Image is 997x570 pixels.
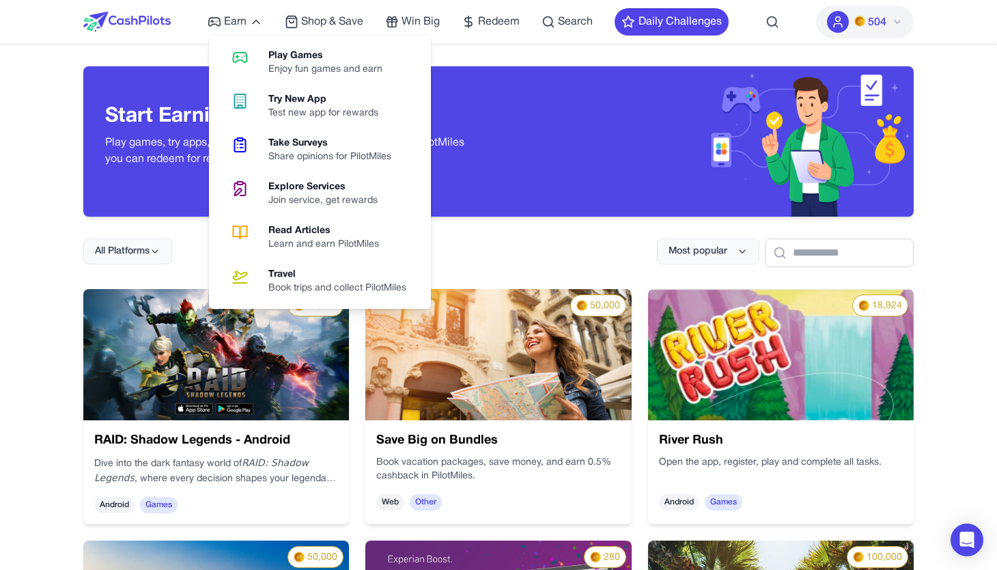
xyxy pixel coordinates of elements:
div: Play Games [268,49,393,63]
button: PMs504 [816,5,914,38]
a: Redeem [462,14,520,30]
div: Share opinions for PilotMiles [268,150,402,164]
a: Play GamesEnjoy fun games and earn [214,41,425,85]
a: Earn [208,14,263,30]
a: Take SurveysShare opinions for PilotMiles [214,128,425,172]
span: Shop & Save [301,14,363,30]
div: Test new app for rewards [268,107,389,120]
a: Search [542,14,593,30]
img: CashPilots Logo [83,12,171,32]
a: Try New AppTest new app for rewards [214,85,425,128]
p: Play games, try apps, complete surveys and more — all to earn PilotMiles you can redeem for real ... [105,135,477,167]
h3: Start Earning with Every Action [105,105,477,129]
div: Read Articles [268,224,390,238]
img: PMs [854,16,865,27]
button: Daily Challenges [615,8,729,36]
div: Travel [268,268,417,282]
span: Most popular [669,245,727,258]
a: TravelBook trips and collect PilotMiles [214,260,425,303]
div: Book trips and collect PilotMiles [268,282,417,295]
button: Most popular [657,239,759,264]
a: Read ArticlesLearn and earn PilotMiles [214,216,425,260]
a: Shop & Save [285,14,363,30]
span: Redeem [478,14,520,30]
div: Try New App [268,93,389,107]
span: Search [558,14,593,30]
span: Earn [224,14,247,30]
span: 504 [868,14,886,31]
div: Take Surveys [268,137,402,150]
a: Win Big [385,14,440,30]
img: Header decoration [498,66,914,217]
div: Join service, get rewards [268,194,389,208]
a: Explore ServicesJoin service, get rewards [214,172,425,216]
button: All Platforms [83,239,172,264]
span: All Platforms [95,245,150,258]
div: Enjoy fun games and earn [268,63,393,77]
div: Learn and earn PilotMiles [268,238,390,252]
div: Explore Services [268,180,389,194]
span: Win Big [402,14,440,30]
div: Open Intercom Messenger [951,524,983,556]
